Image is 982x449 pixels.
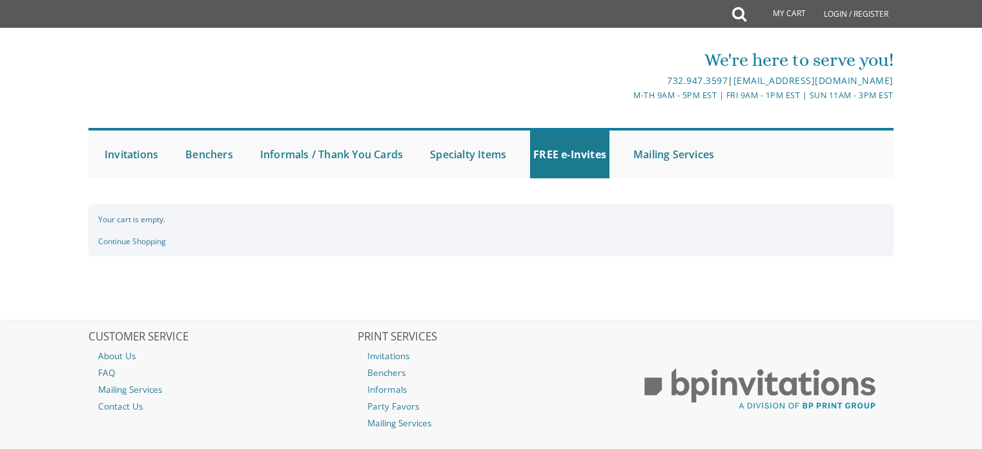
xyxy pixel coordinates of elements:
[427,131,509,178] a: Specialty Items
[626,357,894,421] img: BP Print Group
[257,131,406,178] a: Informals / Thank You Cards
[88,348,356,364] a: About Us
[182,131,236,178] a: Benchers
[630,131,717,178] a: Mailing Services
[358,73,894,89] div: |
[88,204,894,256] div: Your cart is empty.
[358,348,625,364] a: Invitations
[358,364,625,381] a: Benchers
[88,398,356,415] a: Contact Us
[358,89,894,102] div: M-Th 9am - 5pm EST | Fri 9am - 1pm EST | Sun 11am - 3pm EST
[88,381,356,398] a: Mailing Services
[88,331,356,344] h2: CUSTOMER SERVICE
[745,1,815,27] a: My Cart
[88,364,356,381] a: FAQ
[733,74,894,87] a: [EMAIL_ADDRESS][DOMAIN_NAME]
[667,74,728,87] a: 732.947.3597
[101,131,161,178] a: Invitations
[530,131,609,178] a: FREE e-Invites
[358,398,625,415] a: Party Favors
[358,415,625,432] a: Mailing Services
[358,47,894,73] div: We're here to serve you!
[98,236,166,247] a: Continue Shopping
[358,331,625,344] h2: PRINT SERVICES
[358,381,625,398] a: Informals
